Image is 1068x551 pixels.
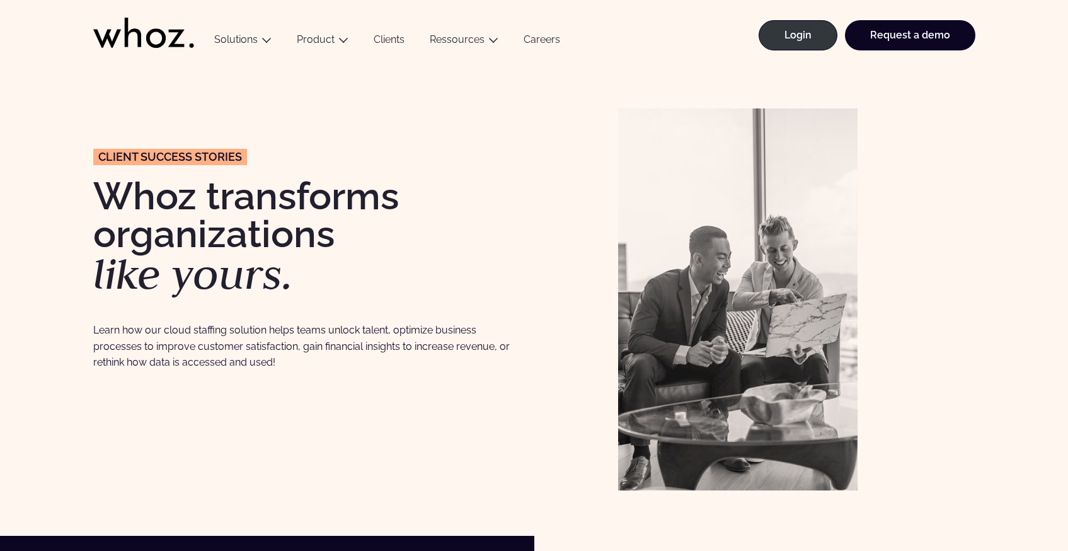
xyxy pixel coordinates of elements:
[297,33,335,45] a: Product
[202,33,284,50] button: Solutions
[93,322,522,370] p: Learn how our cloud staffing solution helps teams unlock talent, optimize business processes to i...
[845,20,975,50] a: Request a demo
[618,108,858,490] img: Clients Whoz
[417,33,511,50] button: Ressources
[93,246,293,301] em: like yours.
[361,33,417,50] a: Clients
[93,177,522,296] h1: Whoz transforms organizations
[511,33,573,50] a: Careers
[759,20,837,50] a: Login
[284,33,361,50] button: Product
[98,151,242,163] span: CLIENT success stories
[430,33,485,45] a: Ressources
